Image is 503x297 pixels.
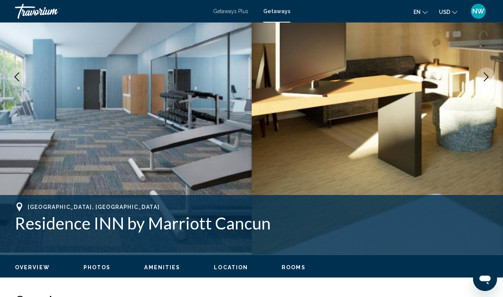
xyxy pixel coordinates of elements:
button: Change currency [439,6,457,17]
button: Amenities [144,264,180,271]
button: Location [214,264,248,271]
span: en [413,9,421,15]
button: Next image [477,67,496,86]
a: Getaways [263,8,290,14]
button: Photos [84,264,111,271]
button: Overview [15,264,50,271]
iframe: Button to launch messaging window [473,267,497,291]
button: Rooms [282,264,306,271]
button: Change language [413,6,428,17]
span: [GEOGRAPHIC_DATA], [GEOGRAPHIC_DATA] [28,204,160,210]
span: NW [472,7,484,15]
button: Previous image [7,67,26,86]
button: User Menu [469,3,488,19]
h1: Residence INN by Marriott Cancun [15,213,488,233]
a: Getaways Plus [213,8,248,14]
span: USD [439,9,450,15]
a: Travorium [15,4,206,19]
